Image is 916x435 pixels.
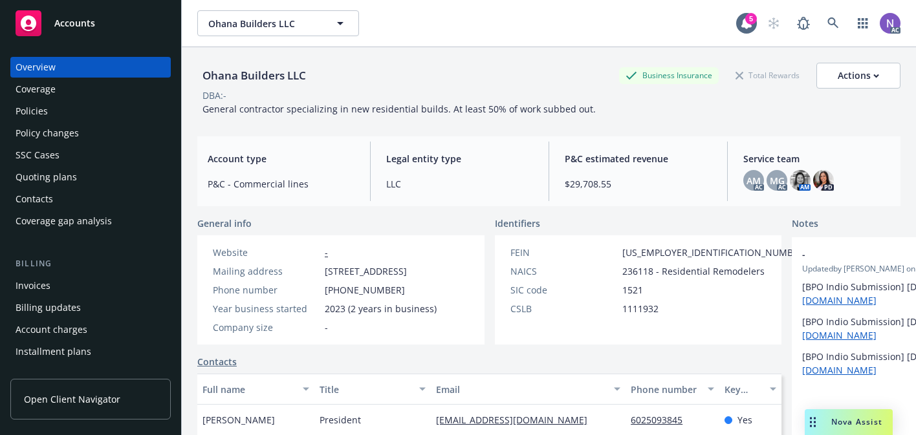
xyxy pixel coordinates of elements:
span: 236118 - Residential Remodelers [622,264,765,278]
div: Business Insurance [619,67,719,83]
a: Report a Bug [791,10,816,36]
div: Total Rewards [729,67,806,83]
div: Ohana Builders LLC [197,67,311,84]
a: Quoting plans [10,167,171,187]
button: Key contact [719,374,781,405]
span: [STREET_ADDRESS] [325,264,407,278]
div: Policy changes [16,123,79,143]
span: [PHONE_NUMBER] [325,283,405,297]
span: 1521 [622,283,643,297]
div: NAICS [510,264,617,278]
span: - [325,321,328,334]
a: 6025093845 [631,414,693,426]
div: SSC Cases [16,145,60,165]
span: [US_EMPLOYER_IDENTIFICATION_NUMBER] [622,246,807,259]
span: $29,708.55 [565,177,712,191]
span: MG [770,174,785,187]
div: DBA: - [202,89,226,102]
div: Full name [202,383,295,396]
div: Billing updates [16,297,81,318]
button: Phone number [626,374,719,405]
div: Quoting plans [16,167,77,187]
a: Search [820,10,846,36]
button: Full name [197,374,314,405]
span: Service team [743,152,890,165]
div: SIC code [510,283,617,297]
span: P&C - Commercial lines [208,177,354,191]
a: Account charges [10,319,171,340]
button: Ohana Builders LLC [197,10,359,36]
div: Coverage [16,79,56,100]
a: Policies [10,101,171,122]
span: Notes [792,217,818,232]
a: Billing updates [10,297,171,318]
span: Legal entity type [386,152,533,165]
button: Title [314,374,431,405]
a: Accounts [10,5,171,41]
div: Key contact [725,383,762,396]
span: Account type [208,152,354,165]
div: Mailing address [213,264,320,278]
a: Start snowing [761,10,787,36]
div: Installment plans [16,341,91,362]
span: Ohana Builders LLC [208,17,320,30]
a: Coverage gap analysis [10,211,171,231]
img: photo [790,170,811,191]
div: CSLB [510,302,617,315]
span: Open Client Navigator [24,392,120,406]
span: AM [747,174,761,187]
span: President [320,413,361,427]
div: Actions [838,63,879,88]
div: Invoices [16,275,50,296]
span: Yes [737,413,752,427]
img: photo [813,170,834,191]
div: Website [213,246,320,259]
span: [PERSON_NAME] [202,413,275,427]
span: 1111932 [622,302,659,315]
span: Nova Assist [831,416,882,427]
a: Overview [10,57,171,78]
div: Contacts [16,189,53,209]
a: Coverage [10,79,171,100]
div: Phone number [213,283,320,297]
div: Account charges [16,319,87,340]
a: Invoices [10,275,171,296]
div: Year business started [213,302,320,315]
div: Drag to move [805,409,821,435]
span: General info [197,217,252,230]
a: Contacts [10,189,171,209]
div: Policies [16,101,48,122]
span: LLC [386,177,533,191]
div: Coverage gap analysis [16,211,112,231]
div: Overview [16,57,56,78]
div: Phone number [631,383,699,396]
div: Company size [213,321,320,334]
span: Accounts [54,18,95,28]
a: SSC Cases [10,145,171,165]
div: FEIN [510,246,617,259]
a: Installment plans [10,341,171,362]
span: 2023 (2 years in business) [325,302,437,315]
span: General contractor specializing in new residential builds. At least 50% of work subbed out. [202,103,596,115]
button: Nova Assist [805,409,893,435]
div: Email [436,383,606,396]
button: Actions [816,63,900,89]
img: photo [880,13,900,34]
span: Identifiers [495,217,540,230]
div: 5 [745,13,757,25]
a: Policy changes [10,123,171,143]
a: - [325,246,328,259]
div: Billing [10,257,171,270]
button: Email [431,374,626,405]
a: Switch app [850,10,876,36]
a: Contacts [197,355,237,368]
a: [EMAIL_ADDRESS][DOMAIN_NAME] [436,414,598,426]
div: Title [320,383,412,396]
span: P&C estimated revenue [565,152,712,165]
